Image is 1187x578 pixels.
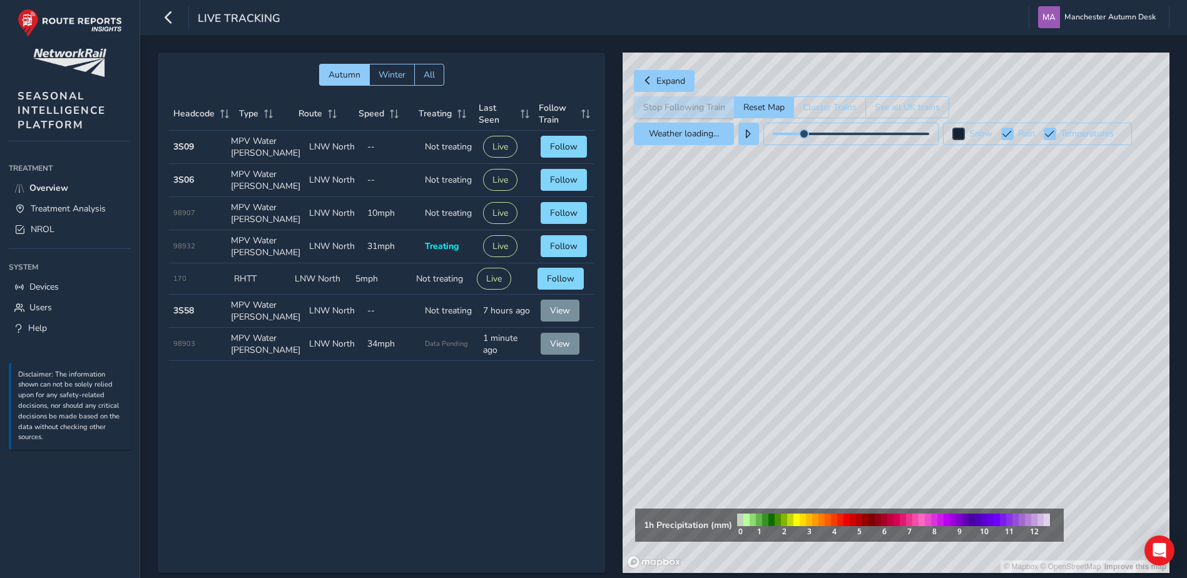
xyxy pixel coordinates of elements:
[363,230,421,263] td: 31mph
[290,263,351,295] td: LNW North
[419,108,452,119] span: Treating
[483,235,517,257] button: Live
[9,276,131,297] a: Devices
[18,370,125,444] p: Disclaimer: The information shown can not be solely relied upon for any safety-related decisions,...
[29,281,59,293] span: Devices
[550,305,570,317] span: View
[644,519,732,531] strong: 1h Precipitation (mm)
[1018,129,1035,138] label: Rain
[363,328,421,361] td: 34mph
[732,509,1055,542] img: rain legend
[351,263,412,295] td: 5mph
[541,169,587,191] button: Follow
[359,108,384,119] span: Speed
[227,295,305,328] td: MPV Water [PERSON_NAME]
[173,241,195,251] span: 98932
[198,11,280,28] span: Live Tracking
[969,129,992,138] label: Snow
[305,328,363,361] td: LNW North
[420,131,479,164] td: Not treating
[18,9,122,37] img: rr logo
[550,240,578,252] span: Follow
[363,295,421,328] td: --
[369,64,414,86] button: Winter
[537,268,584,290] button: Follow
[363,164,421,197] td: --
[227,197,305,230] td: MPV Water [PERSON_NAME]
[230,263,290,295] td: RHTT
[239,108,258,119] span: Type
[305,295,363,328] td: LNW North
[479,102,516,126] span: Last Seen
[477,268,511,290] button: Live
[379,69,405,81] span: Winter
[424,69,435,81] span: All
[1061,129,1114,138] label: Temperatures
[18,89,106,132] span: SEASONAL INTELLIGENCE PLATFORM
[1144,535,1174,565] div: Open Intercom Messenger
[943,123,1132,145] button: Snow Rain Temperatures
[29,182,68,194] span: Overview
[1038,6,1160,28] button: Manchester Autumn Desk
[173,339,195,348] span: 98903
[479,295,537,328] td: 7 hours ago
[305,230,363,263] td: LNW North
[541,235,587,257] button: Follow
[363,131,421,164] td: --
[539,102,577,126] span: Follow Train
[541,333,579,355] button: View
[425,240,459,252] span: Treating
[9,219,131,240] a: NROL
[1038,6,1060,28] img: diamond-layout
[483,136,517,158] button: Live
[173,305,194,317] strong: 3S58
[865,96,949,118] button: See all UK trains
[479,328,537,361] td: 1 minute ago
[541,136,587,158] button: Follow
[420,164,479,197] td: Not treating
[656,75,685,87] span: Expand
[305,197,363,230] td: LNW North
[305,164,363,197] td: LNW North
[793,96,865,118] button: Cluster Trains
[420,197,479,230] td: Not treating
[547,273,574,285] span: Follow
[634,70,695,92] button: Expand
[173,274,186,283] span: 170
[425,339,468,348] span: Data Pending
[33,49,106,77] img: customer logo
[483,202,517,224] button: Live
[483,169,517,191] button: Live
[550,141,578,153] span: Follow
[227,164,305,197] td: MPV Water [PERSON_NAME]
[227,328,305,361] td: MPV Water [PERSON_NAME]
[1064,6,1156,28] span: Manchester Autumn Desk
[173,141,194,153] strong: 3S09
[298,108,322,119] span: Route
[420,295,479,328] td: Not treating
[173,108,215,119] span: Headcode
[305,131,363,164] td: LNW North
[28,322,47,334] span: Help
[9,198,131,219] a: Treatment Analysis
[329,69,360,81] span: Autumn
[412,263,472,295] td: Not treating
[550,174,578,186] span: Follow
[173,208,195,218] span: 98907
[363,197,421,230] td: 10mph
[550,207,578,219] span: Follow
[31,203,106,215] span: Treatment Analysis
[9,178,131,198] a: Overview
[29,302,52,313] span: Users
[541,202,587,224] button: Follow
[9,159,131,178] div: Treatment
[173,174,194,186] strong: 3S06
[227,230,305,263] td: MPV Water [PERSON_NAME]
[31,223,54,235] span: NROL
[227,131,305,164] td: MPV Water [PERSON_NAME]
[9,318,131,338] a: Help
[9,297,131,318] a: Users
[734,96,793,118] button: Reset Map
[541,300,579,322] button: View
[634,123,734,145] button: Weather loading...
